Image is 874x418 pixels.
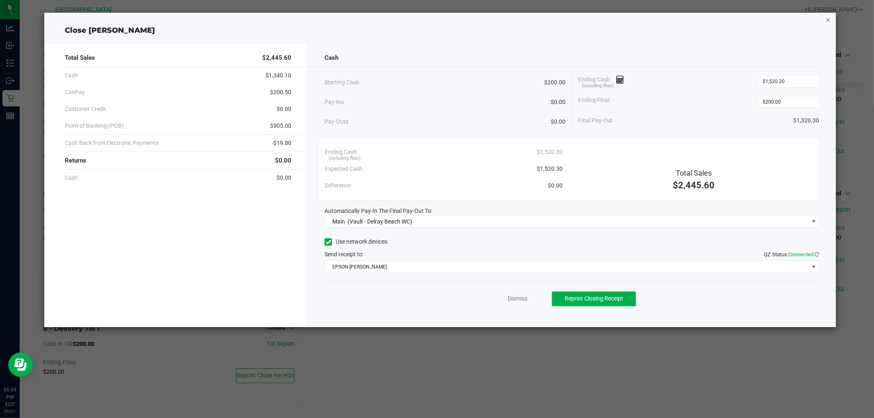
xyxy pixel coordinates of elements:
span: $0.00 [277,105,291,113]
span: $200.00 [544,78,565,87]
a: Dismiss [508,294,527,303]
span: $0.00 [551,117,565,126]
span: Cash [65,174,78,182]
span: Connected [789,251,814,258]
span: Automatically Pay-In The Final Pay-Out To: [325,208,432,214]
span: Starting Cash [325,78,359,87]
span: -$19.80 [272,139,291,147]
span: Ending Cash [578,75,624,88]
div: Close [PERSON_NAME] [44,25,835,36]
span: (including float) [582,83,614,90]
span: $1,520.30 [537,165,563,173]
span: Pay-Ins [325,98,344,106]
span: $0.00 [551,98,565,106]
span: $0.00 [277,174,291,182]
div: Returns [65,152,291,169]
span: Total Sales [65,53,95,63]
span: QZ Status: [764,251,820,258]
span: $2,445.60 [262,53,291,63]
span: Cash [65,71,78,80]
button: Reprint Closing Receipt [552,291,636,306]
span: EPSON-[PERSON_NAME] [325,261,808,273]
span: $1,340.10 [266,71,291,80]
span: Ending Float [578,96,610,108]
span: (Vault - Delray Beach WC) [347,218,412,225]
span: CanPay [65,88,85,97]
span: Main [332,218,345,225]
span: Reprint Closing Receipt [565,295,623,302]
span: $200.50 [270,88,291,97]
span: Cash Back from Electronic Payments [65,139,159,147]
span: $0.00 [275,156,291,165]
span: Pay-Outs [325,117,348,126]
span: Ending Cash [325,148,357,156]
span: Point of Banking (POB) [65,122,124,130]
span: $1,320.30 [794,116,820,125]
span: Expected Cash [325,165,363,173]
label: Use network devices [325,237,387,246]
span: Difference [325,181,351,190]
span: Total Sales [676,169,712,177]
span: $905.00 [270,122,291,130]
span: $2,445.60 [673,180,715,190]
span: (including float) [329,155,361,162]
span: Cash [325,53,338,63]
iframe: Resource center [8,352,33,377]
span: $0.00 [548,181,563,190]
span: Final Pay-Out [578,116,613,125]
span: Send receipt to: [325,251,363,258]
span: Customer Credit [65,105,106,113]
span: $1,520.30 [537,148,563,156]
